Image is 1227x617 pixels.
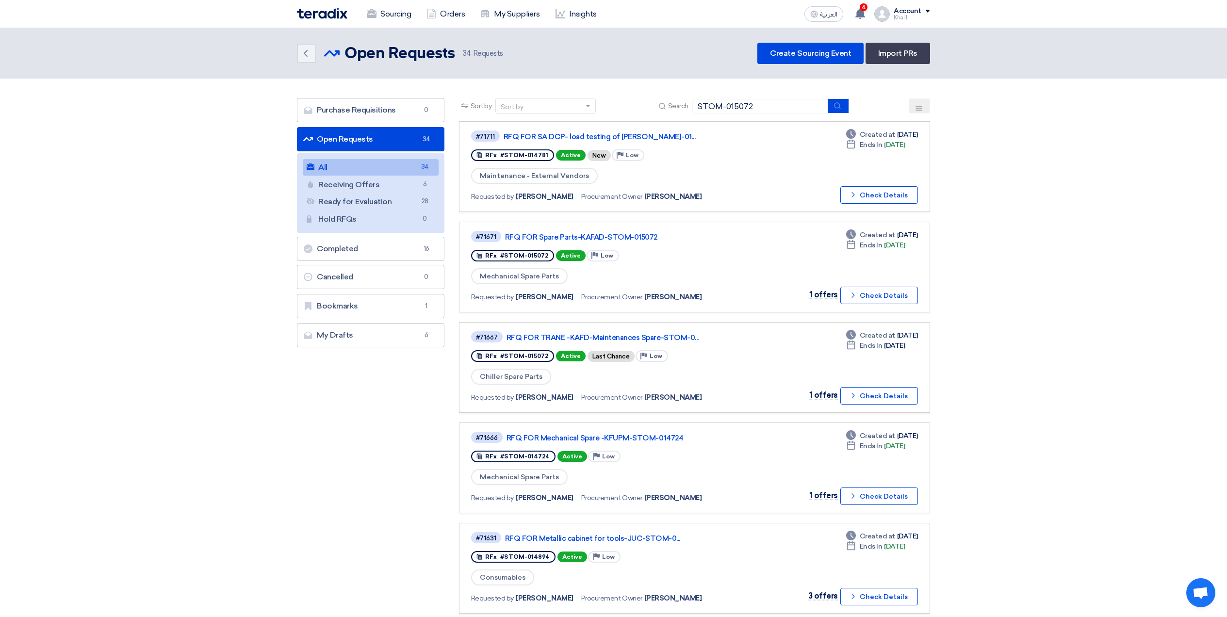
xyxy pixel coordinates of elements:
span: Requested by [471,192,514,202]
span: Requested by [471,292,514,302]
a: Ready for Evaluation [303,194,439,210]
span: RFx [485,453,497,460]
span: #STOM-015072 [500,353,548,359]
h2: Open Requests [344,44,455,64]
a: My Suppliers [473,3,547,25]
span: Low [601,252,613,259]
span: Active [556,351,586,361]
button: Check Details [840,588,918,605]
span: 0 [419,214,431,224]
span: Active [556,250,586,261]
div: #71711 [476,133,495,140]
div: Sort by [501,102,524,112]
span: Created at [860,330,895,341]
span: Mechanical Spare Parts [471,469,568,485]
div: Khalil [894,15,930,20]
span: Procurement Owner [581,392,642,403]
span: 1 offers [809,390,838,400]
span: Created at [860,531,895,541]
input: Search by title or reference number [692,99,828,114]
button: العربية [804,6,843,22]
span: Maintenance - External Vendors [471,168,598,184]
span: [PERSON_NAME] [644,593,702,603]
a: Create Sourcing Event [757,43,864,64]
span: [PERSON_NAME] [644,392,702,403]
span: Created at [860,130,895,140]
div: [DATE] [846,431,918,441]
span: Consumables [471,569,534,585]
span: [PERSON_NAME] [516,392,573,403]
button: Check Details [840,487,918,505]
span: RFx [485,353,497,359]
a: All [303,159,439,176]
span: Procurement Owner [581,593,642,603]
a: RFQ FOR Mechanical Spare -KFUPM-STOM-014724 [507,434,749,442]
span: [PERSON_NAME] [516,192,573,202]
span: RFx [485,553,497,560]
div: New [588,150,611,161]
a: RFQ FOR Metallic cabinet for tools-JUC-STOM-0... [505,534,748,543]
span: 16 [421,244,432,254]
span: Requested by [471,493,514,503]
a: My Drafts6 [297,323,444,347]
span: 34 [463,49,471,58]
img: profile_test.png [874,6,890,22]
div: [DATE] [846,240,905,250]
span: [PERSON_NAME] [644,192,702,202]
a: Sourcing [359,3,419,25]
span: 1 offers [809,290,838,299]
div: #71667 [476,334,498,341]
a: RFQ FOR Spare Parts-KAFAD-STOM-015072 [505,233,748,242]
span: 6 [419,179,431,190]
button: Check Details [840,186,918,204]
a: RFQ FOR SA DCP- load testing of [PERSON_NAME]-01... [504,132,746,141]
div: [DATE] [846,541,905,552]
a: Completed16 [297,237,444,261]
span: Low [626,152,638,159]
span: Procurement Owner [581,192,642,202]
div: [DATE] [846,341,905,351]
a: Open Requests34 [297,127,444,151]
span: #STOM-014781 [500,152,548,159]
img: Teradix logo [297,8,347,19]
span: العربية [820,11,837,18]
div: [DATE] [846,130,918,140]
span: Requested by [471,593,514,603]
div: [DATE] [846,140,905,150]
span: 6 [421,330,432,340]
span: Ends In [860,140,883,150]
span: 0 [421,272,432,282]
span: Active [557,552,587,562]
span: Chiller Spare Parts [471,369,551,385]
span: #STOM-014894 [500,553,550,560]
span: [PERSON_NAME] [644,292,702,302]
span: Low [602,453,615,460]
span: Ends In [860,541,883,552]
span: Requests [463,48,503,59]
div: #71671 [476,234,496,240]
a: Insights [548,3,605,25]
div: #71666 [476,435,498,441]
button: Check Details [840,387,918,405]
span: 0 [421,105,432,115]
div: [DATE] [846,531,918,541]
span: Sort by [471,101,492,111]
div: Open chat [1186,578,1215,607]
span: Created at [860,431,895,441]
span: [PERSON_NAME] [644,493,702,503]
a: Purchase Requisitions0 [297,98,444,122]
button: Check Details [840,287,918,304]
a: RFQ FOR TRANE -KAFD-Maintenances Spare-STOM-0... [507,333,749,342]
div: [DATE] [846,330,918,341]
span: Search [668,101,688,111]
span: #STOM-014724 [500,453,550,460]
span: Ends In [860,240,883,250]
span: Active [557,451,587,462]
span: Ends In [860,441,883,451]
a: Receiving Offers [303,177,439,193]
div: [DATE] [846,441,905,451]
div: Account [894,7,921,16]
div: #71631 [476,535,496,541]
a: Bookmarks1 [297,294,444,318]
a: Import PRs [866,43,930,64]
